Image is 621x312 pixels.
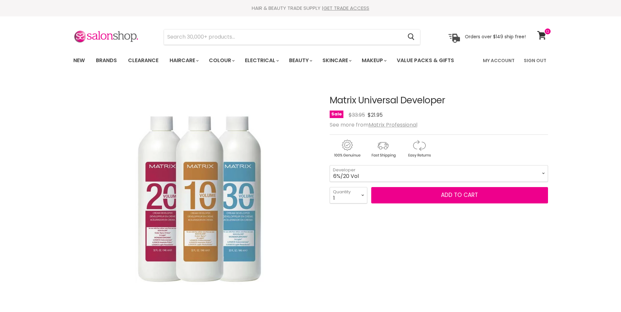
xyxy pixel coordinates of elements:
[479,54,519,67] a: My Account
[91,54,122,67] a: Brands
[65,5,556,11] div: HAIR & BEAUTY TRADE SUPPLY |
[330,95,548,106] h1: Matrix Universal Developer
[392,54,459,67] a: Value Packs & Gifts
[284,54,316,67] a: Beauty
[68,51,469,70] ul: Main menu
[123,54,163,67] a: Clearance
[369,121,417,129] a: Matrix Professional
[164,29,403,44] input: Search
[441,191,478,199] span: Add to cart
[330,187,367,203] select: Quantity
[330,121,417,129] span: See more from
[165,54,203,67] a: Haircare
[204,54,239,67] a: Colour
[366,139,400,159] img: shipping.gif
[68,54,90,67] a: New
[330,139,364,159] img: genuine.gif
[323,5,369,11] a: GET TRADE ACCESS
[357,54,391,67] a: Makeup
[368,111,383,119] span: $21.95
[349,111,365,119] span: $33.95
[164,29,420,45] form: Product
[318,54,356,67] a: Skincare
[520,54,550,67] a: Sign Out
[330,111,343,118] span: Sale
[371,187,548,203] button: Add to cart
[240,54,283,67] a: Electrical
[403,29,420,44] button: Search
[402,139,436,159] img: returns.gif
[65,51,556,70] nav: Main
[465,34,526,40] p: Orders over $149 ship free!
